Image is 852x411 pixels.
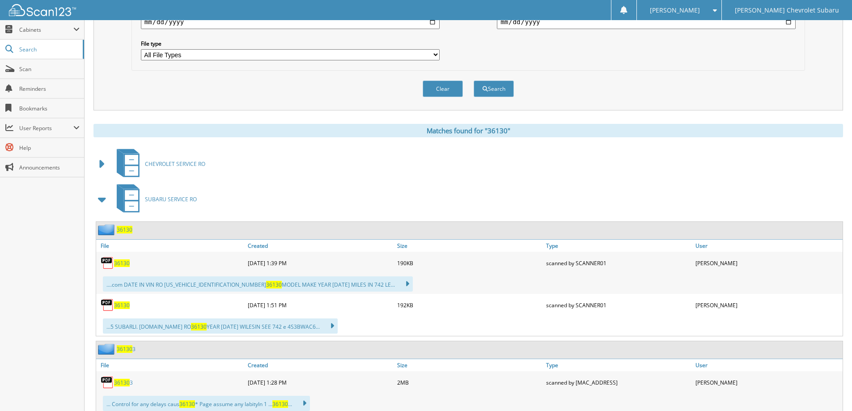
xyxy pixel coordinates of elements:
img: scan123-logo-white.svg [9,4,76,16]
span: [PERSON_NAME] Chevrolet Subaru [735,8,839,13]
span: [PERSON_NAME] [650,8,700,13]
a: CHEVROLET SERVICE RO [111,146,205,182]
span: CHEVROLET SERVICE RO [145,160,205,168]
div: [DATE] 1:39 PM [246,254,395,272]
a: SUBARU SERVICE RO [111,182,197,217]
span: User Reports [19,124,73,132]
a: 361303 [114,379,133,386]
div: ...5 SUBARLI. [DOMAIN_NAME] RO YEAR [DATE] WILESIN SEE 742 e 4S3BWAC6... [103,318,338,334]
div: 190KB [395,254,544,272]
span: Search [19,46,78,53]
a: User [693,359,843,371]
span: Reminders [19,85,80,93]
div: ... Control for any delays caus * Page assume any labityIn 1 ... ... [103,396,310,411]
a: Size [395,359,544,371]
span: 36130 [179,400,195,408]
div: scanned by [MAC_ADDRESS] [544,373,693,391]
div: 2MB [395,373,544,391]
div: [PERSON_NAME] [693,296,843,314]
a: Type [544,359,693,371]
label: File type [141,40,440,47]
span: Bookmarks [19,105,80,112]
a: File [96,240,246,252]
div: 192KB [395,296,544,314]
span: Help [19,144,80,152]
div: [DATE] 1:51 PM [246,296,395,314]
span: 36130 [272,400,288,408]
img: folder2.png [98,343,117,355]
a: User [693,240,843,252]
span: SUBARU SERVICE RO [145,195,197,203]
iframe: Chat Widget [807,368,852,411]
img: folder2.png [98,224,117,235]
img: PDF.png [101,256,114,270]
button: Search [474,81,514,97]
div: [DATE] 1:28 PM [246,373,395,391]
a: 36130 [114,259,130,267]
a: Created [246,240,395,252]
a: File [96,359,246,371]
div: [PERSON_NAME] [693,254,843,272]
div: Matches found for "36130" [93,124,843,137]
a: 36130 [114,301,130,309]
span: 36130 [114,379,130,386]
button: Clear [423,81,463,97]
div: scanned by SCANNER01 [544,296,693,314]
img: PDF.png [101,376,114,389]
a: 361303 [117,345,136,353]
a: Type [544,240,693,252]
img: PDF.png [101,298,114,312]
div: [PERSON_NAME] [693,373,843,391]
span: 36130 [191,323,207,330]
div: scanned by SCANNER01 [544,254,693,272]
span: Scan [19,65,80,73]
span: 36130 [117,345,132,353]
span: 36130 [266,281,282,288]
input: start [141,15,440,29]
span: Cabinets [19,26,73,34]
a: 36130 [117,226,132,233]
a: Size [395,240,544,252]
div: ....com DATE IN VIN RO [US_VEHICLE_IDENTIFICATION_NUMBER] MODEL MAKE YEAR [DATE] MILES IN 742 LE... [103,276,413,292]
input: end [497,15,796,29]
span: Announcements [19,164,80,171]
a: Created [246,359,395,371]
